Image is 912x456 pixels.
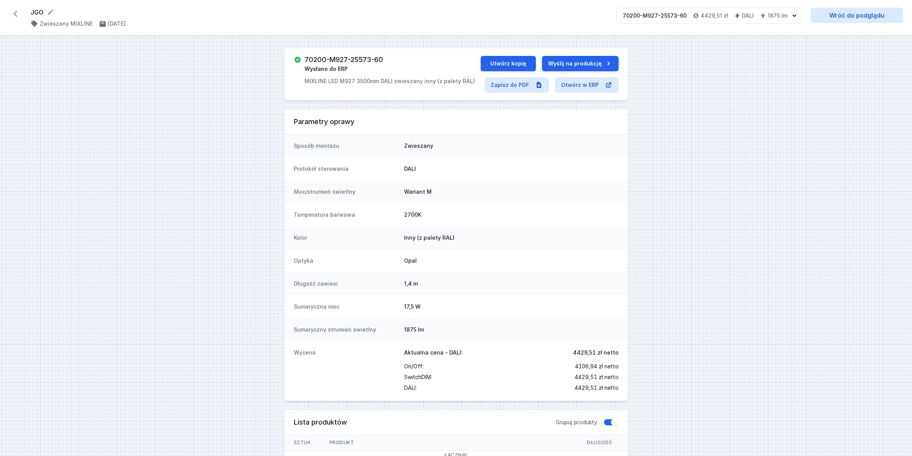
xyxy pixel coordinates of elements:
[742,12,754,20] h4: DALI
[285,435,320,450] span: Sztuk
[40,20,93,28] h4: Zwieszany MIXLINE
[701,12,728,20] h4: 4429,51 zł
[294,257,398,265] dt: Optyka
[404,372,432,382] span: SwitchDIM :
[305,77,475,85] p: MIXLINE LED M927 3500mm DALI zwieszany inny (z palety RAL)
[294,349,398,393] dt: Wycena
[768,12,788,20] h4: 1875 lm
[573,349,619,356] span: 4429,51 zł netto
[811,8,903,23] a: Wróć do podglądu
[404,234,619,242] dd: Inny (z palety RAL)
[404,349,463,356] span: Aktualna cena - DALI:
[485,77,549,93] a: Zapisz do PDF
[108,20,126,28] h4: [DATE]
[556,418,597,426] span: Grupuj produkty
[623,12,687,20] div: 70200-M927-25573-60
[404,326,619,333] dd: 1875 lm
[305,65,348,73] span: Wysłano do ERP
[404,142,619,150] dd: Zwieszany
[294,303,398,311] dt: Sumaryczna moc
[575,372,619,382] span: 4429,51 zł netto
[404,211,619,219] dd: 2700K
[47,8,54,16] button: Edytuj nazwę projektu
[294,117,619,126] h3: Parametry oprawy
[575,382,619,393] span: 4429,51 zł netto
[404,188,619,196] dd: Wariant M
[294,211,398,219] dt: Temperatura barwowa
[481,56,536,71] button: Utwórz kopię
[575,361,619,372] span: 4106,94 zł netto
[294,418,556,427] h3: Lista produktów
[404,382,417,393] span: DALI :
[603,418,619,426] button: Grupuj produkty
[616,8,802,24] button: 70200-M927-25573-604429,51 złDALI1875 lm
[404,303,619,311] dd: 17,5 W
[31,8,607,17] form: JGO
[555,77,619,93] a: Otwórz w ERP
[542,56,619,71] button: Wyślij na produkcję
[305,56,383,64] h3: 70200-M927-25573-60
[294,142,398,150] dt: Sposób montażu
[404,361,424,372] span: On/Off :
[404,257,619,265] dd: Opal
[294,234,398,242] dt: Kolor
[294,188,398,196] dt: Moc/strumień świetlny
[578,435,621,450] span: Długość
[294,326,398,333] dt: Sumaryczny strumień świetlny
[320,435,363,450] span: Produkt
[294,165,398,173] dt: Protokół sterowania
[294,280,398,288] dt: Długość zawiesi
[404,165,619,173] dd: DALI
[404,280,619,288] dd: 1,4 m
